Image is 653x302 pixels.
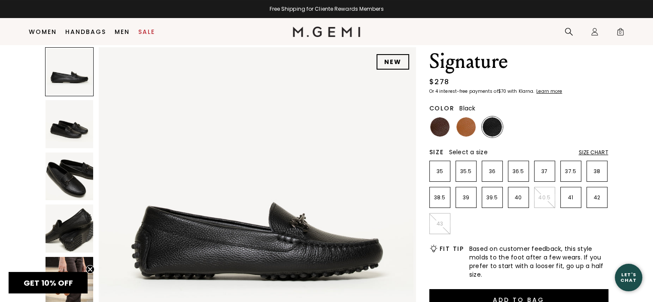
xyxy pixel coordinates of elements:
[377,54,409,70] div: NEW
[46,204,94,253] img: The Pastoso Signature
[429,149,444,156] h2: Size
[429,88,498,95] klarna-placement-style-body: Or 4 interest-free payments of
[508,194,528,201] p: 40
[46,100,94,148] img: The Pastoso Signature
[482,194,502,201] p: 39.5
[616,29,625,38] span: 0
[535,194,555,201] p: 40.5
[483,117,502,137] img: Black
[469,244,608,279] span: Based on customer feedback, this style molds to the foot after a few wears. If you prefer to star...
[507,88,535,95] klarna-placement-style-body: with Klarna
[456,117,476,137] img: Tan
[615,272,642,283] div: Let's Chat
[561,194,581,201] p: 41
[587,194,607,201] p: 42
[579,149,608,156] div: Size Chart
[429,77,450,87] div: $278
[498,88,506,95] klarna-placement-style-amount: $70
[449,148,488,156] span: Select a size
[24,278,73,288] span: GET 10% OFF
[430,117,450,137] img: Chocolate
[440,245,464,252] h2: Fit Tip
[536,88,562,95] klarna-placement-style-cta: Learn more
[86,265,94,274] button: Close teaser
[293,27,360,37] img: M.Gemi
[138,28,155,35] a: Sale
[535,89,562,94] a: Learn more
[429,105,455,112] h2: Color
[29,28,57,35] a: Women
[459,104,475,113] span: Black
[535,168,555,175] p: 37
[561,168,581,175] p: 37.5
[430,168,450,175] p: 35
[508,168,528,175] p: 36.5
[587,168,607,175] p: 38
[430,220,450,227] p: 43
[65,28,106,35] a: Handbags
[46,153,94,201] img: The Pastoso Signature
[430,194,450,201] p: 38.5
[9,272,88,293] div: GET 10% OFFClose teaser
[456,168,476,175] p: 35.5
[482,168,502,175] p: 36
[429,25,608,73] h1: The Pastoso Signature
[456,194,476,201] p: 39
[115,28,130,35] a: Men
